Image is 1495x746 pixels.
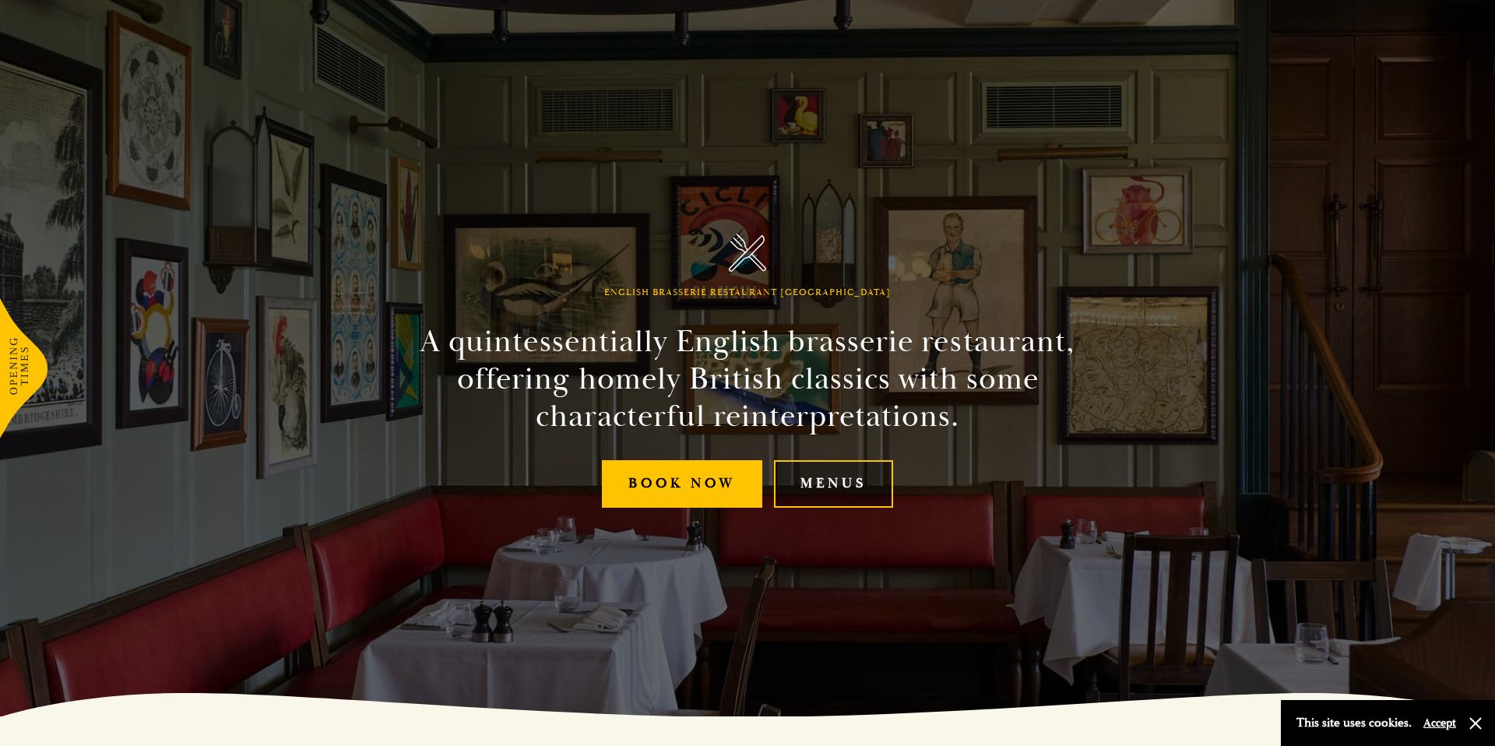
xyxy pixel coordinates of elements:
a: Menus [774,460,893,508]
button: Close and accept [1468,716,1483,731]
a: Book Now [602,460,762,508]
h1: English Brasserie Restaurant [GEOGRAPHIC_DATA] [604,287,891,298]
p: This site uses cookies. [1296,712,1412,734]
img: Parker's Tavern Brasserie Cambridge [729,234,767,272]
button: Accept [1423,716,1456,730]
h2: A quintessentially English brasserie restaurant, offering homely British classics with some chara... [392,323,1103,435]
